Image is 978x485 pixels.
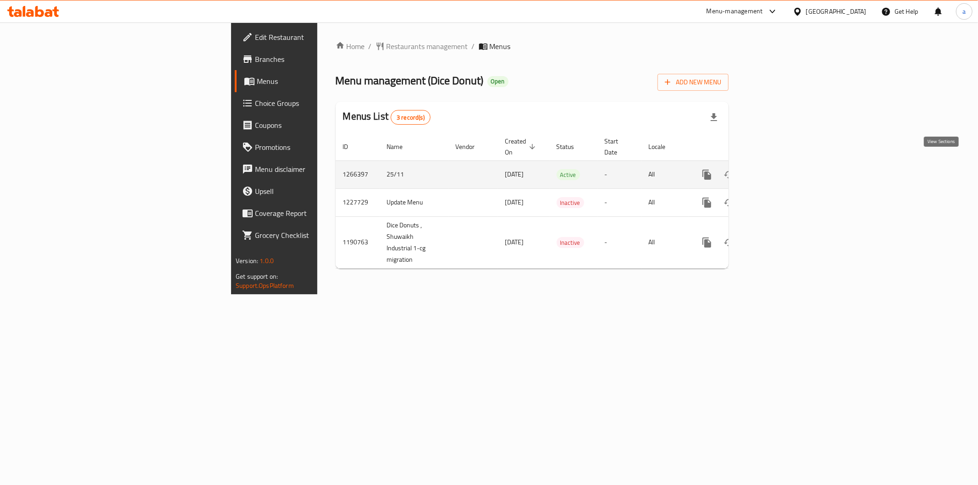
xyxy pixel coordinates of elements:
[391,113,430,122] span: 3 record(s)
[380,160,448,188] td: 25/11
[456,141,487,152] span: Vendor
[343,110,431,125] h2: Menus List
[472,41,475,52] li: /
[597,160,641,188] td: -
[505,168,524,180] span: [DATE]
[718,231,740,254] button: Change Status
[235,70,394,92] a: Menus
[597,216,641,268] td: -
[649,141,678,152] span: Locale
[376,41,468,52] a: Restaurants management
[487,76,508,87] div: Open
[391,110,431,125] div: Total records count
[487,77,508,85] span: Open
[343,141,360,152] span: ID
[255,120,387,131] span: Coupons
[665,77,721,88] span: Add New Menu
[557,237,584,248] div: Inactive
[255,164,387,175] span: Menu disclaimer
[718,164,740,186] button: Change Status
[255,208,387,219] span: Coverage Report
[707,6,763,17] div: Menu-management
[336,133,791,269] table: enhanced table
[336,41,729,52] nav: breadcrumb
[696,231,718,254] button: more
[235,136,394,158] a: Promotions
[255,54,387,65] span: Branches
[641,188,689,216] td: All
[235,158,394,180] a: Menu disclaimer
[703,106,725,128] div: Export file
[557,197,584,208] div: Inactive
[235,224,394,246] a: Grocery Checklist
[505,196,524,208] span: [DATE]
[235,202,394,224] a: Coverage Report
[557,169,580,180] div: Active
[235,48,394,70] a: Branches
[689,133,791,161] th: Actions
[255,230,387,241] span: Grocery Checklist
[255,32,387,43] span: Edit Restaurant
[255,98,387,109] span: Choice Groups
[696,192,718,214] button: more
[336,70,484,91] span: Menu management ( Dice Donut )
[962,6,966,17] span: a
[505,236,524,248] span: [DATE]
[255,186,387,197] span: Upsell
[387,141,415,152] span: Name
[236,280,294,292] a: Support.OpsPlatform
[806,6,867,17] div: [GEOGRAPHIC_DATA]
[597,188,641,216] td: -
[557,141,586,152] span: Status
[255,142,387,153] span: Promotions
[696,164,718,186] button: more
[658,74,729,91] button: Add New Menu
[380,188,448,216] td: Update Menu
[641,160,689,188] td: All
[260,255,274,267] span: 1.0.0
[557,170,580,180] span: Active
[641,216,689,268] td: All
[257,76,387,87] span: Menus
[557,237,584,248] span: Inactive
[557,198,584,208] span: Inactive
[236,255,258,267] span: Version:
[380,216,448,268] td: Dice Donuts , Shuwaikh Industrial 1-cg migration
[235,180,394,202] a: Upsell
[235,26,394,48] a: Edit Restaurant
[235,92,394,114] a: Choice Groups
[387,41,468,52] span: Restaurants management
[235,114,394,136] a: Coupons
[236,270,278,282] span: Get support on:
[505,136,538,158] span: Created On
[490,41,511,52] span: Menus
[605,136,630,158] span: Start Date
